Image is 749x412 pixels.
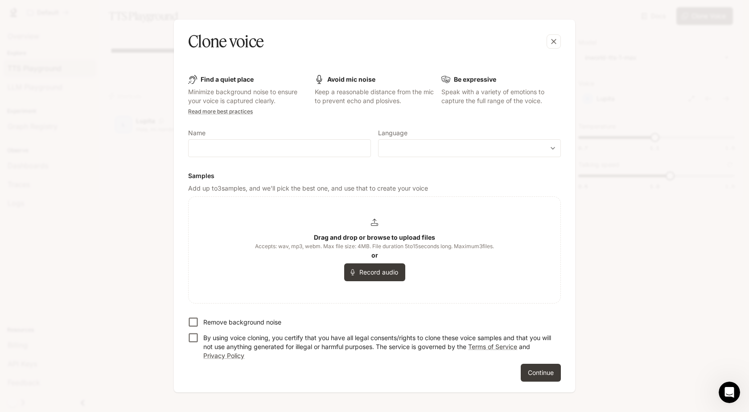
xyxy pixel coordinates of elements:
[203,333,554,360] p: By using voice cloning, you certify that you have all legal consents/rights to clone these voice ...
[188,30,263,53] h5: Clone voice
[188,184,561,193] p: Add up to 3 samples, and we'll pick the best one, and use that to create your voice
[521,364,561,382] button: Continue
[454,75,496,83] b: Be expressive
[188,130,206,136] p: Name
[203,352,244,359] a: Privacy Policy
[188,108,253,115] a: Read more best practices
[255,242,494,251] span: Accepts: wav, mp3, webm. Max file size: 4MB. File duration 5 to 15 seconds long. Maximum 3 files.
[314,233,435,241] b: Drag and drop or browse to upload files
[315,87,434,105] p: Keep a reasonable distance from the mic to prevent echo and plosives.
[203,318,281,327] p: Remove background noise
[719,382,740,403] iframe: Intercom live chat
[344,263,405,281] button: Record audio
[201,75,254,83] b: Find a quiet place
[379,144,560,153] div: ​
[441,87,561,105] p: Speak with a variety of emotions to capture the full range of the voice.
[378,130,407,136] p: Language
[188,171,561,180] h6: Samples
[188,87,308,105] p: Minimize background noise to ensure your voice is captured clearly.
[327,75,375,83] b: Avoid mic noise
[371,251,378,259] b: or
[468,343,517,350] a: Terms of Service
